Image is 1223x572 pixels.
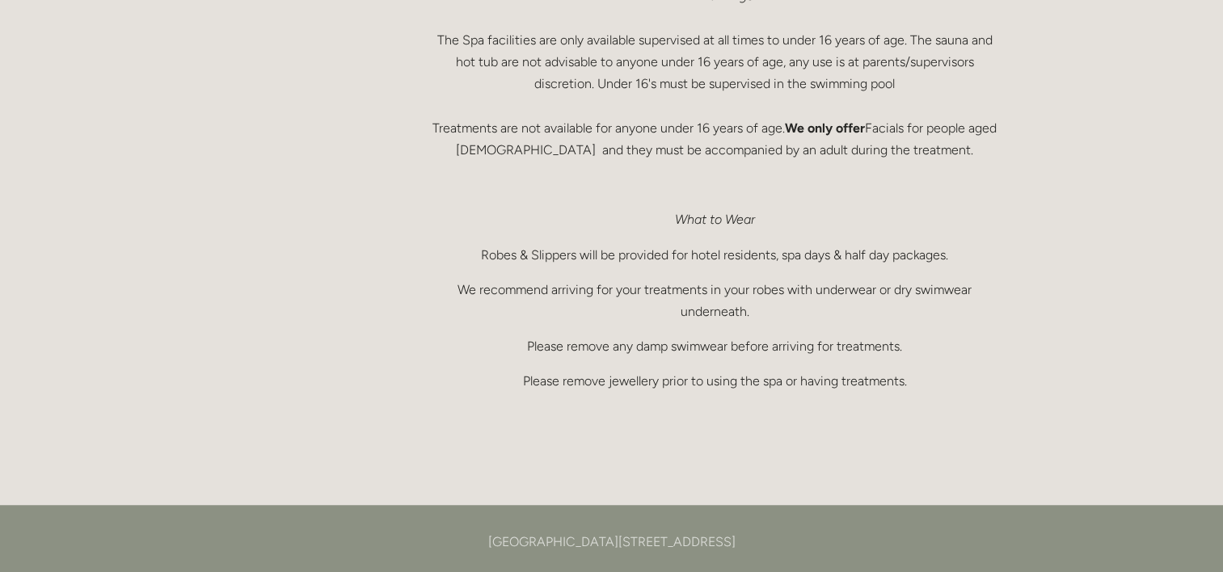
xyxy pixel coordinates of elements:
strong: We only offer [785,120,865,136]
p: Robes & Slippers will be provided for hotel residents, spa days & half day packages. [432,244,998,266]
p: [GEOGRAPHIC_DATA][STREET_ADDRESS] [226,531,998,553]
p: Please remove any damp swimwear before arriving for treatments. [432,335,998,357]
p: Please remove jewellery prior to using the spa or having treatments. [432,370,998,392]
p: We recommend arriving for your treatments in your robes with underwear or dry swimwear underneath. [432,279,998,322]
em: What to Wear [675,212,755,227]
